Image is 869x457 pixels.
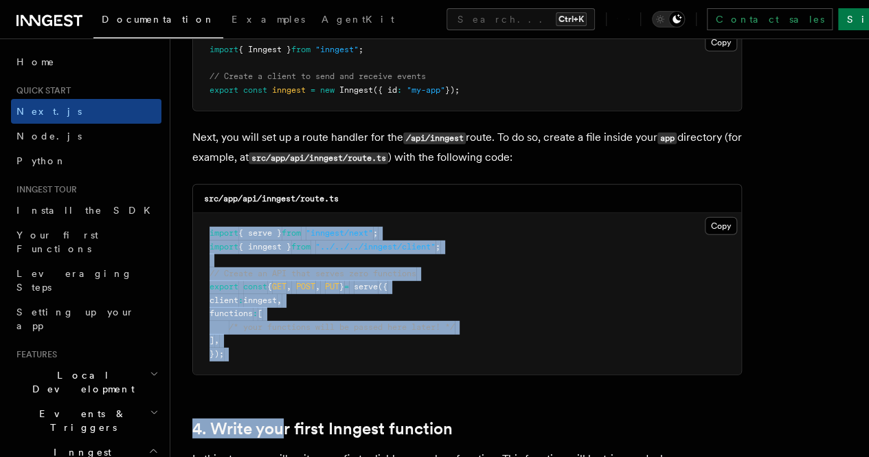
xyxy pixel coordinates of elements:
[359,45,363,54] span: ;
[16,268,133,293] span: Leveraging Steps
[11,85,71,96] span: Quick start
[93,4,223,38] a: Documentation
[378,282,387,291] span: ({
[705,217,737,235] button: Copy
[243,282,267,291] span: const
[344,282,349,291] span: =
[705,34,737,52] button: Copy
[339,282,344,291] span: }
[210,296,238,305] span: client
[210,335,214,345] span: ]
[16,155,67,166] span: Python
[11,401,161,440] button: Events & Triggers
[223,4,313,37] a: Examples
[238,242,291,252] span: { inngest }
[272,85,306,95] span: inngest
[11,223,161,261] a: Your first Functions
[436,242,440,252] span: ;
[258,309,262,318] span: [
[11,261,161,300] a: Leveraging Steps
[11,363,161,401] button: Local Development
[652,11,685,27] button: Toggle dark mode
[296,282,315,291] span: POST
[210,228,238,238] span: import
[16,306,135,331] span: Setting up your app
[210,269,416,278] span: // Create an API that serves zero functions
[286,282,291,291] span: ,
[238,296,243,305] span: :
[11,300,161,338] a: Setting up your app
[16,131,82,142] span: Node.js
[373,85,397,95] span: ({ id
[320,85,335,95] span: new
[282,228,301,238] span: from
[313,4,403,37] a: AgentKit
[267,282,272,291] span: {
[321,14,394,25] span: AgentKit
[16,205,159,216] span: Install the SDK
[16,230,98,254] span: Your first Functions
[210,309,253,318] span: functions
[238,45,291,54] span: { Inngest }
[11,198,161,223] a: Install the SDK
[354,282,378,291] span: serve
[11,368,150,396] span: Local Development
[210,45,238,54] span: import
[16,55,55,69] span: Home
[272,282,286,291] span: GET
[315,45,359,54] span: "inngest"
[657,133,677,144] code: app
[243,85,267,95] span: const
[16,106,82,117] span: Next.js
[238,228,282,238] span: { serve }
[192,419,453,438] a: 4. Write your first Inngest function
[447,8,595,30] button: Search...Ctrl+K
[707,8,833,30] a: Contact sales
[291,45,311,54] span: from
[373,228,378,238] span: ;
[243,296,277,305] span: inngest
[311,85,315,95] span: =
[315,242,436,252] span: "../../../inngest/client"
[11,349,57,360] span: Features
[325,282,339,291] span: PUT
[445,85,460,95] span: });
[210,71,426,81] span: // Create a client to send and receive events
[210,349,224,359] span: });
[11,184,77,195] span: Inngest tour
[204,194,339,203] code: src/app/api/inngest/route.ts
[315,282,320,291] span: ,
[556,12,587,26] kbd: Ctrl+K
[210,242,238,252] span: import
[11,99,161,124] a: Next.js
[306,228,373,238] span: "inngest/next"
[403,133,466,144] code: /api/inngest
[232,14,305,25] span: Examples
[277,296,282,305] span: ,
[210,282,238,291] span: export
[339,85,373,95] span: Inngest
[214,335,219,345] span: ,
[102,14,215,25] span: Documentation
[253,309,258,318] span: :
[249,153,388,164] code: src/app/api/inngest/route.ts
[229,322,455,332] span: /* your functions will be passed here later! */
[11,124,161,148] a: Node.js
[407,85,445,95] span: "my-app"
[11,49,161,74] a: Home
[397,85,402,95] span: :
[210,85,238,95] span: export
[11,148,161,173] a: Python
[192,128,742,168] p: Next, you will set up a route handler for the route. To do so, create a file inside your director...
[11,407,150,434] span: Events & Triggers
[291,242,311,252] span: from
